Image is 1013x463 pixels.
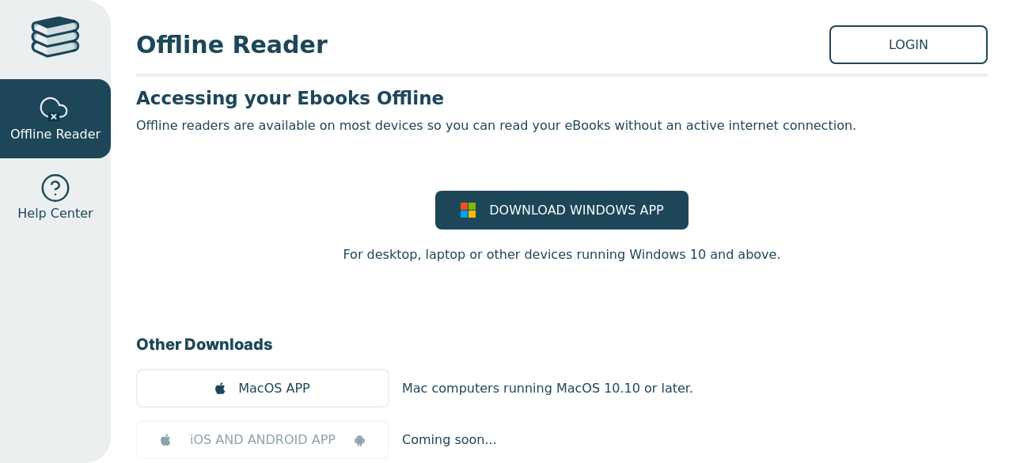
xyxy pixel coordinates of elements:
a: LOGIN [829,25,988,64]
span: MacOS APP [238,379,309,398]
h3: Other Downloads [136,332,988,356]
span: Offline Reader [136,27,829,63]
span: DOWNLOAD WINDOWS APP [489,201,663,220]
p: For desktop, laptop or other devices running Windows 10 and above. [343,245,780,264]
p: Coming soon... [402,431,497,450]
p: Offline readers are available on most devices so you can read your eBooks without an active inter... [136,116,988,135]
span: Offline Reader [10,125,101,144]
h3: Accessing your Ebooks Offline [136,86,988,110]
a: DOWNLOAD WINDOWS APP [435,191,689,230]
p: Mac computers running MacOS 10.10 or later. [402,379,693,398]
span: Help Center [17,204,93,223]
span: iOS AND ANDROID APP [190,431,336,450]
a: MacOS APP [136,369,389,408]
